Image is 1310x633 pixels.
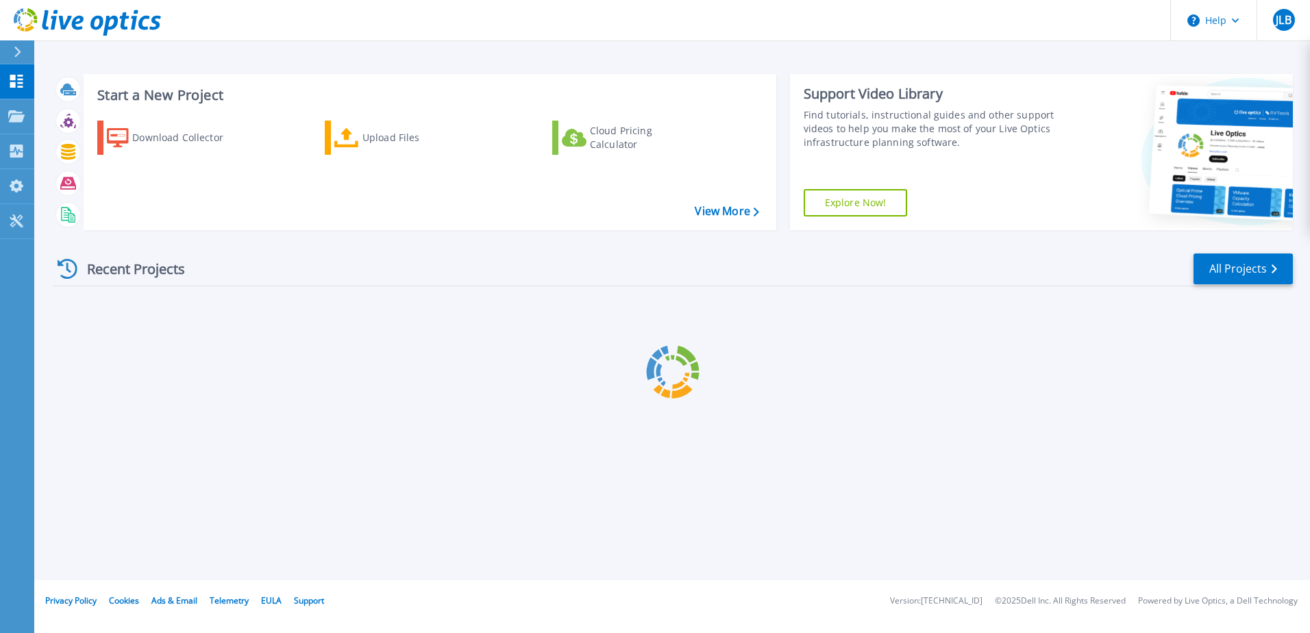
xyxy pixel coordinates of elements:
div: Support Video Library [804,85,1060,103]
a: Cloud Pricing Calculator [552,121,705,155]
div: Upload Files [362,124,472,151]
h3: Start a New Project [97,88,758,103]
a: Support [294,595,324,606]
a: Telemetry [210,595,249,606]
a: All Projects [1194,253,1293,284]
a: View More [695,205,758,218]
div: Recent Projects [53,252,203,286]
li: Powered by Live Optics, a Dell Technology [1138,597,1298,606]
a: EULA [261,595,282,606]
a: Download Collector [97,121,250,155]
li: Version: [TECHNICAL_ID] [890,597,982,606]
a: Explore Now! [804,189,908,216]
a: Upload Files [325,121,478,155]
a: Ads & Email [151,595,197,606]
div: Cloud Pricing Calculator [590,124,700,151]
a: Privacy Policy [45,595,97,606]
span: JLB [1276,14,1291,25]
a: Cookies [109,595,139,606]
div: Download Collector [132,124,242,151]
li: © 2025 Dell Inc. All Rights Reserved [995,597,1126,606]
div: Find tutorials, instructional guides and other support videos to help you make the most of your L... [804,108,1060,149]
